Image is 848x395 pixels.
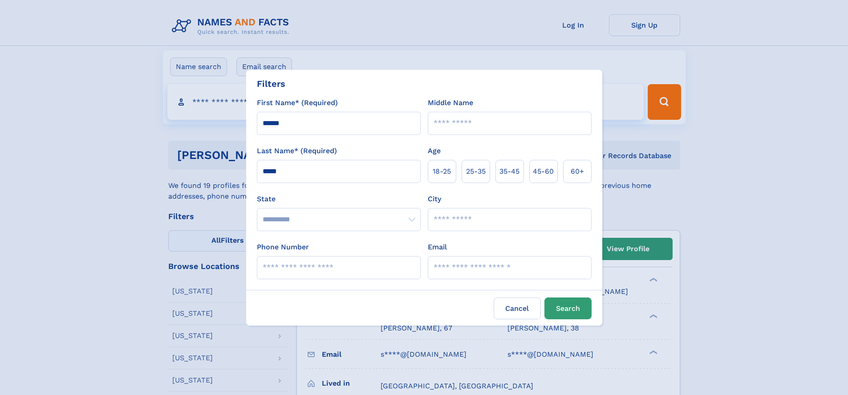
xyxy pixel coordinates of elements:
[533,166,554,177] span: 45‑60
[433,166,451,177] span: 18‑25
[257,242,309,252] label: Phone Number
[494,297,541,319] label: Cancel
[257,98,338,108] label: First Name* (Required)
[428,242,447,252] label: Email
[428,146,441,156] label: Age
[466,166,486,177] span: 25‑35
[499,166,519,177] span: 35‑45
[571,166,584,177] span: 60+
[257,77,285,90] div: Filters
[428,98,473,108] label: Middle Name
[257,146,337,156] label: Last Name* (Required)
[257,194,421,204] label: State
[544,297,592,319] button: Search
[428,194,441,204] label: City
